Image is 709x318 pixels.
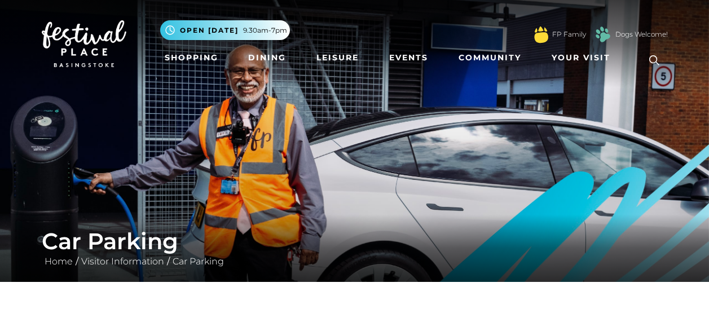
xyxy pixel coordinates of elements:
[33,228,676,268] div: / /
[42,256,76,267] a: Home
[552,29,586,39] a: FP Family
[42,20,126,68] img: Festival Place Logo
[454,47,526,68] a: Community
[160,20,290,40] button: Open [DATE] 9.30am-7pm
[42,228,668,255] h1: Car Parking
[243,25,287,36] span: 9.30am-7pm
[552,52,610,64] span: Your Visit
[78,256,167,267] a: Visitor Information
[615,29,668,39] a: Dogs Welcome!
[180,25,239,36] span: Open [DATE]
[547,47,620,68] a: Your Visit
[385,47,433,68] a: Events
[244,47,290,68] a: Dining
[170,256,227,267] a: Car Parking
[312,47,363,68] a: Leisure
[160,47,223,68] a: Shopping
